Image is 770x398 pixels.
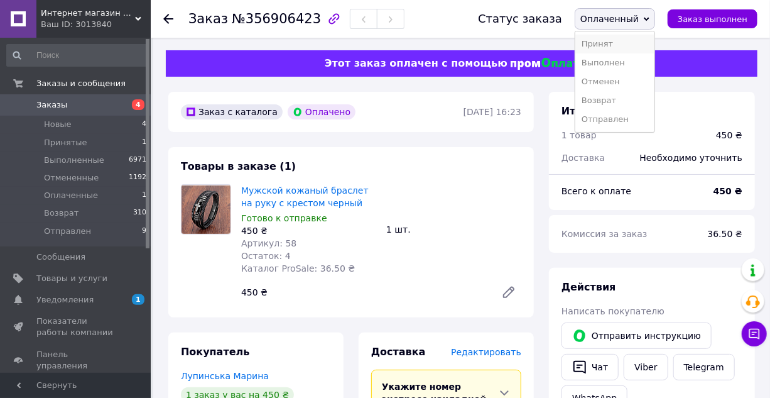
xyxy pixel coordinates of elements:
div: Ваш ID: 3013840 [41,19,151,30]
time: [DATE] 16:23 [464,107,521,117]
span: 1192 [129,172,146,184]
li: Отменен [575,72,654,91]
span: Комиссия за заказ [561,229,648,239]
span: Написать покупателю [561,306,664,316]
li: Принят [575,35,654,53]
img: evopay logo [511,58,586,70]
button: Чат [561,354,619,380]
span: 1 [132,294,144,305]
span: 36.50 ₴ [708,229,742,239]
span: Каталог ProSale: 36.50 ₴ [241,263,355,274]
a: Telegram [673,354,735,380]
li: Выполнен [575,53,654,72]
a: Мужской кожаный браслет на руку с крестом черный [241,185,369,208]
div: Оплачено [288,104,355,119]
span: Остаток: 4 [241,251,291,261]
span: Редактировать [451,347,521,357]
span: Действия [561,281,616,293]
span: Доставка [561,153,605,163]
span: №356906423 [232,11,321,26]
div: 1 шт. [381,221,526,238]
span: Заказы и сообщения [36,78,126,89]
span: Покупатель [181,346,249,358]
div: Необходимо уточнить [632,144,750,172]
span: Показатели работы компании [36,316,116,338]
a: Редактировать [496,280,521,305]
span: 6971 [129,155,146,166]
span: 1 [142,190,146,201]
button: Чат с покупателем [742,321,767,346]
span: Заказ [188,11,228,26]
a: Viber [624,354,668,380]
span: 4 [142,119,146,130]
span: Готово к отправке [241,213,327,223]
li: Возврат [575,91,654,110]
div: Вернуться назад [163,13,173,25]
span: Товары в заказе (1) [181,160,296,172]
span: 310 [133,207,146,219]
span: Оплаченный [580,14,639,24]
div: Статус заказа [478,13,562,25]
span: Артикул: 58 [241,238,296,248]
span: Принятые [44,137,87,148]
span: Заказы [36,99,67,111]
b: 450 ₴ [713,186,742,196]
div: 450 ₴ [241,224,376,237]
div: Заказ с каталога [181,104,283,119]
span: Уведомления [36,294,94,306]
button: Отправить инструкцию [561,323,712,349]
span: Заказ выполнен [678,14,747,24]
input: Поиск [6,44,148,67]
button: Заказ выполнен [668,9,757,28]
div: 450 ₴ [236,284,491,301]
span: Товары и услуги [36,273,107,284]
span: Сообщения [36,252,85,263]
span: Новые [44,119,72,130]
span: Доставка [371,346,426,358]
span: Оплаченные [44,190,98,201]
div: 450 ₴ [716,129,742,141]
li: Отправлен [575,110,654,129]
span: Отмененные [44,172,99,184]
span: Возврат [44,207,79,219]
img: Мужской кожаный браслет на руку с крестом черный [182,185,230,234]
span: Интернет магазин 24 Часа [41,8,135,19]
span: 1 [142,137,146,148]
span: 1 товар [561,130,597,140]
a: Лупинська Марина [181,371,269,381]
span: Этот заказ оплачен с помощью [325,57,507,69]
span: Выполненные [44,155,104,166]
span: Итого [561,105,595,117]
span: 9 [142,226,146,237]
span: Всего к оплате [561,186,631,196]
span: 4 [132,99,144,110]
span: Панель управления [36,349,116,372]
span: Отправлен [44,226,91,237]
